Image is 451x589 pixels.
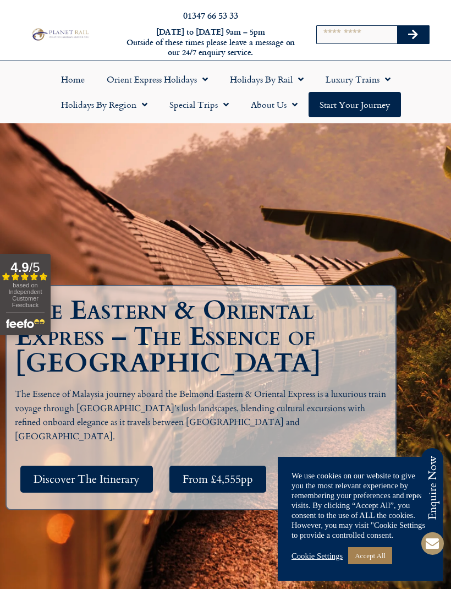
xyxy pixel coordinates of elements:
h1: The Eastern & Oriental Express – The Essence of [GEOGRAPHIC_DATA] [15,297,393,377]
span: Discover The Itinerary [34,472,140,486]
a: Orient Express Holidays [96,67,219,92]
a: Holidays by Region [50,92,158,117]
a: From £4,555pp [169,466,266,493]
a: Special Trips [158,92,240,117]
a: Home [50,67,96,92]
a: 01347 66 53 33 [183,9,238,21]
a: Luxury Trains [315,67,402,92]
a: Holidays by Rail [219,67,315,92]
a: Cookie Settings [291,551,343,561]
nav: Menu [5,67,446,117]
a: About Us [240,92,309,117]
span: From £4,555pp [183,472,253,486]
a: Accept All [348,547,392,564]
img: Planet Rail Train Holidays Logo [30,27,90,42]
a: Start your Journey [309,92,401,117]
button: Search [397,26,429,43]
h6: [DATE] to [DATE] 9am – 5pm Outside of these times please leave a message on our 24/7 enquiry serv... [123,27,298,58]
div: We use cookies on our website to give you the most relevant experience by remembering your prefer... [291,471,429,540]
p: The Essence of Malaysia journey aboard the Belmond Eastern & Oriental Express is a luxurious trai... [15,388,387,444]
a: Discover The Itinerary [20,466,153,493]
